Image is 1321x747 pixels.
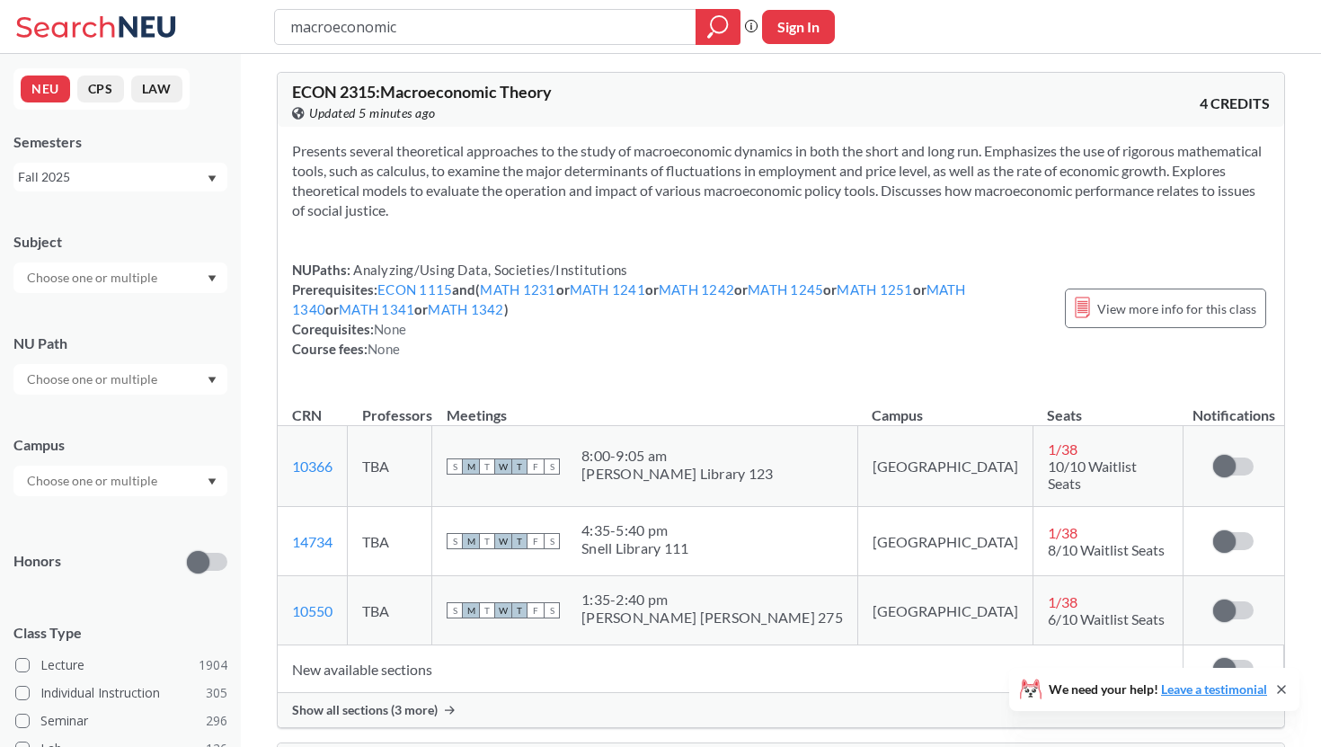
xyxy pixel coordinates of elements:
[348,507,432,576] td: TBA
[495,533,511,549] span: W
[292,602,332,619] a: 10550
[18,167,206,187] div: Fall 2025
[292,260,1047,359] div: NUPaths: Prerequisites: and ( or or or or or or or ) Corequisites: Course fees:
[18,470,169,492] input: Choose one or multiple
[368,341,400,357] span: None
[696,9,740,45] div: magnifying glass
[1048,593,1077,610] span: 1 / 38
[707,14,729,40] svg: magnifying glass
[377,281,452,298] a: ECON 1115
[13,466,227,496] div: Dropdown arrow
[511,458,528,475] span: T
[447,602,463,618] span: S
[292,702,438,718] span: Show all sections (3 more)
[1161,681,1267,697] a: Leave a testimonial
[463,602,479,618] span: M
[208,478,217,485] svg: Dropdown arrow
[13,232,227,252] div: Subject
[479,533,495,549] span: T
[131,76,182,102] button: LAW
[495,458,511,475] span: W
[18,267,169,289] input: Choose one or multiple
[348,426,432,507] td: TBA
[857,507,1033,576] td: [GEOGRAPHIC_DATA]
[13,333,227,353] div: NU Path
[447,533,463,549] span: S
[208,377,217,384] svg: Dropdown arrow
[428,301,503,317] a: MATH 1342
[581,609,843,627] div: [PERSON_NAME] [PERSON_NAME] 275
[528,602,544,618] span: F
[1200,93,1270,113] span: 4 CREDITS
[292,533,332,550] a: 14734
[581,591,843,609] div: 1:35 - 2:40 pm
[292,82,552,102] span: ECON 2315 : Macroeconomic Theory
[1048,440,1077,458] span: 1 / 38
[15,681,227,705] label: Individual Instruction
[544,533,560,549] span: S
[463,533,479,549] span: M
[278,693,1284,727] div: Show all sections (3 more)
[13,262,227,293] div: Dropdown arrow
[208,275,217,282] svg: Dropdown arrow
[13,435,227,455] div: Campus
[581,465,773,483] div: [PERSON_NAME] Library 123
[581,447,773,465] div: 8:00 - 9:05 am
[1097,298,1256,320] span: View more info for this class
[288,12,683,42] input: Class, professor, course number, "phrase"
[292,458,332,475] a: 10366
[480,281,555,298] a: MATH 1231
[581,539,688,557] div: Snell Library 111
[348,387,432,426] th: Professors
[278,645,1184,693] td: New available sections
[857,576,1033,645] td: [GEOGRAPHIC_DATA]
[1048,610,1165,627] span: 6/10 Waitlist Seats
[18,369,169,390] input: Choose one or multiple
[1048,458,1137,492] span: 10/10 Waitlist Seats
[479,458,495,475] span: T
[511,533,528,549] span: T
[13,551,61,572] p: Honors
[528,458,544,475] span: F
[857,426,1033,507] td: [GEOGRAPHIC_DATA]
[374,321,406,337] span: None
[528,533,544,549] span: F
[544,458,560,475] span: S
[1048,541,1165,558] span: 8/10 Waitlist Seats
[339,301,414,317] a: MATH 1341
[309,103,436,123] span: Updated 5 minutes ago
[15,654,227,677] label: Lecture
[447,458,463,475] span: S
[348,576,432,645] td: TBA
[199,655,227,675] span: 1904
[581,521,688,539] div: 4:35 - 5:40 pm
[432,387,858,426] th: Meetings
[1033,387,1183,426] th: Seats
[13,132,227,152] div: Semesters
[463,458,479,475] span: M
[479,602,495,618] span: T
[1049,683,1267,696] span: We need your help!
[13,364,227,395] div: Dropdown arrow
[206,711,227,731] span: 296
[77,76,124,102] button: CPS
[544,602,560,618] span: S
[495,602,511,618] span: W
[13,163,227,191] div: Fall 2025Dropdown arrow
[570,281,645,298] a: MATH 1241
[15,709,227,733] label: Seminar
[292,141,1270,220] section: Presents several theoretical approaches to the study of macroeconomic dynamics in both the short ...
[208,175,217,182] svg: Dropdown arrow
[857,387,1033,426] th: Campus
[350,262,627,278] span: Analyzing/Using Data, Societies/Institutions
[13,623,227,643] span: Class Type
[292,405,322,425] div: CRN
[659,281,734,298] a: MATH 1242
[762,10,835,44] button: Sign In
[21,76,70,102] button: NEU
[748,281,823,298] a: MATH 1245
[1048,524,1077,541] span: 1 / 38
[837,281,912,298] a: MATH 1251
[1184,387,1284,426] th: Notifications
[511,602,528,618] span: T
